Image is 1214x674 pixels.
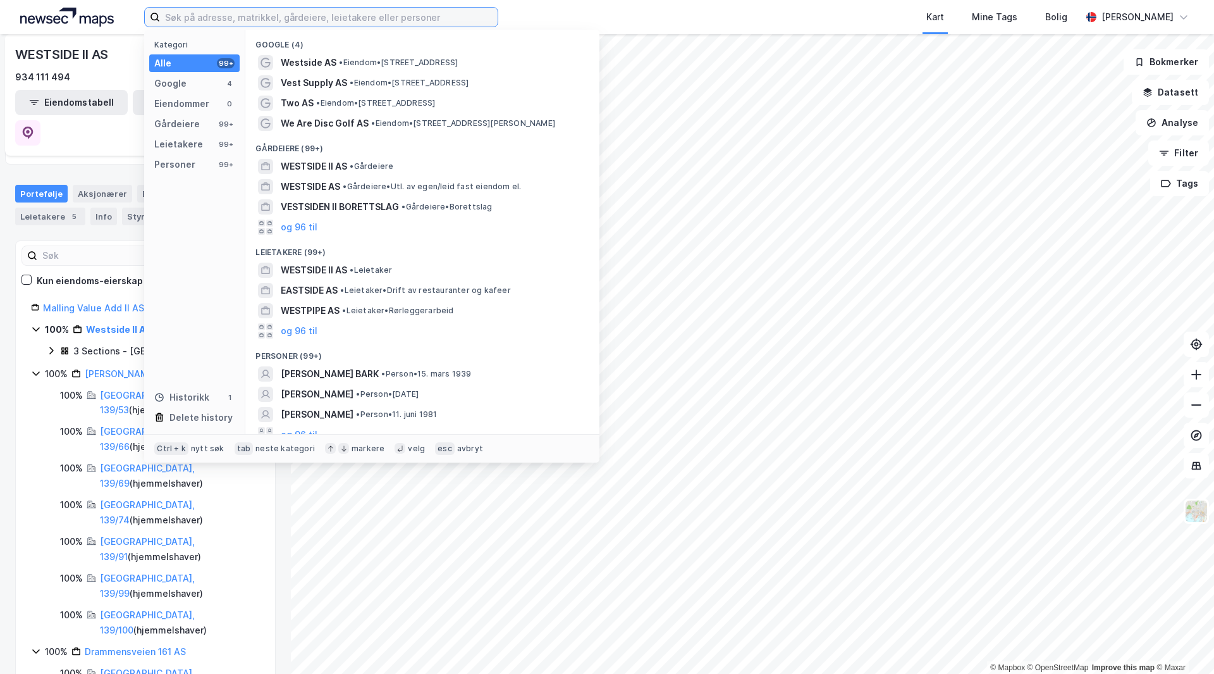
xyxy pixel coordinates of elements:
button: og 96 til [281,427,317,442]
span: We Are Disc Golf AS [281,116,369,131]
div: Leietakere (99+) [245,237,599,260]
div: Google (4) [245,30,599,53]
a: [PERSON_NAME] Vei 8/19 AS [85,368,209,379]
a: [GEOGRAPHIC_DATA], 139/69 [100,463,195,489]
div: ( hjemmelshaver ) [100,534,260,565]
a: Improve this map [1092,663,1155,672]
a: Mapbox [990,663,1025,672]
a: [GEOGRAPHIC_DATA], 139/74 [100,499,195,525]
span: EASTSIDE AS [281,283,338,298]
div: WESTSIDE II AS [15,44,111,65]
span: WESTPIPE AS [281,303,340,318]
span: • [371,118,375,128]
div: ( hjemmelshaver ) [100,461,260,491]
div: 1 [224,392,235,403]
div: 99+ [217,58,235,68]
span: Gårdeiere • Borettslag [402,202,492,212]
div: ( hjemmelshaver ) [100,424,260,454]
div: Gårdeiere [154,116,200,132]
a: Malling Value Add II AS [43,303,144,313]
div: Info [90,208,117,225]
div: 100% [45,366,68,382]
button: Eiendomstabell [15,90,128,115]
div: Kart [926,9,944,25]
a: Drammensveien 161 AS [85,646,186,657]
span: Vest Supply AS [281,75,347,90]
span: • [340,285,344,295]
button: Datasett [1132,80,1209,105]
div: 100% [60,534,83,549]
div: Ctrl + k [154,442,188,455]
div: 99+ [217,139,235,149]
span: • [356,409,360,419]
div: Delete history [169,410,233,425]
a: OpenStreetMap [1027,663,1089,672]
div: 100% [60,424,83,439]
span: Leietaker • Rørleggerarbeid [342,306,453,316]
div: 100% [45,644,68,659]
span: WESTSIDE AS [281,179,340,194]
button: Leietakertabell [133,90,245,115]
div: 99+ [217,159,235,170]
div: Leietakere [15,208,85,225]
a: [GEOGRAPHIC_DATA], 139/99 [100,573,195,599]
span: • [402,202,405,211]
input: Søk på adresse, matrikkel, gårdeiere, leietakere eller personer [160,8,498,27]
div: Kontrollprogram for chat [1151,613,1214,674]
div: 100% [60,497,83,513]
div: 0 [224,99,235,109]
img: Z [1184,499,1208,523]
div: Mine Tags [972,9,1017,25]
span: Person • [DATE] [356,389,419,399]
div: 3 Sections - [GEOGRAPHIC_DATA], 215/18 [73,344,254,359]
span: Person • 11. juni 1981 [356,409,437,420]
span: [PERSON_NAME] [281,387,353,402]
div: avbryt [457,444,483,454]
div: velg [408,444,425,454]
div: 100% [60,608,83,623]
div: Personer (99+) [245,341,599,364]
div: Kun eiendoms-eierskap [37,273,143,289]
div: Personer [154,157,195,172]
div: neste kategori [255,444,315,454]
span: Person • 15. mars 1939 [381,369,471,379]
button: Analyse [1136,110,1209,135]
div: tab [235,442,254,455]
div: markere [352,444,384,454]
span: • [350,161,353,171]
div: esc [435,442,455,455]
span: • [343,182,346,191]
span: Leietaker [350,265,392,275]
button: Tags [1150,171,1209,196]
span: [PERSON_NAME] BARK [281,366,379,382]
button: Bokmerker [1124,49,1209,75]
button: Filter [1148,140,1209,166]
div: Google [154,76,187,91]
div: nytt søk [191,444,224,454]
div: 100% [45,322,69,337]
span: Eiendom • [STREET_ADDRESS] [350,78,469,88]
div: [PERSON_NAME] [1101,9,1174,25]
div: 934 111 494 [15,70,70,85]
span: [PERSON_NAME] [281,407,353,422]
img: logo.a4113a55bc3d86da70a041830d287a7e.svg [20,8,114,27]
a: [GEOGRAPHIC_DATA], 139/100 [100,609,195,635]
span: Eiendom • [STREET_ADDRESS] [316,98,435,108]
span: VESTSIDEN II BORETTSLAG [281,199,399,215]
div: 5 [68,210,80,223]
div: 100% [60,388,83,403]
span: • [350,78,353,87]
span: • [342,306,346,315]
div: Bolig [1045,9,1067,25]
span: WESTSIDE II AS [281,159,347,174]
div: Gårdeiere (99+) [245,134,599,156]
div: ( hjemmelshaver ) [100,388,260,418]
div: 99+ [217,119,235,129]
span: • [356,389,360,399]
div: Alle [154,56,171,71]
button: og 96 til [281,220,317,235]
div: ( hjemmelshaver ) [100,608,260,638]
div: ( hjemmelshaver ) [100,571,260,601]
span: Gårdeiere • Utl. av egen/leid fast eiendom el. [343,182,521,192]
span: • [339,58,343,67]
